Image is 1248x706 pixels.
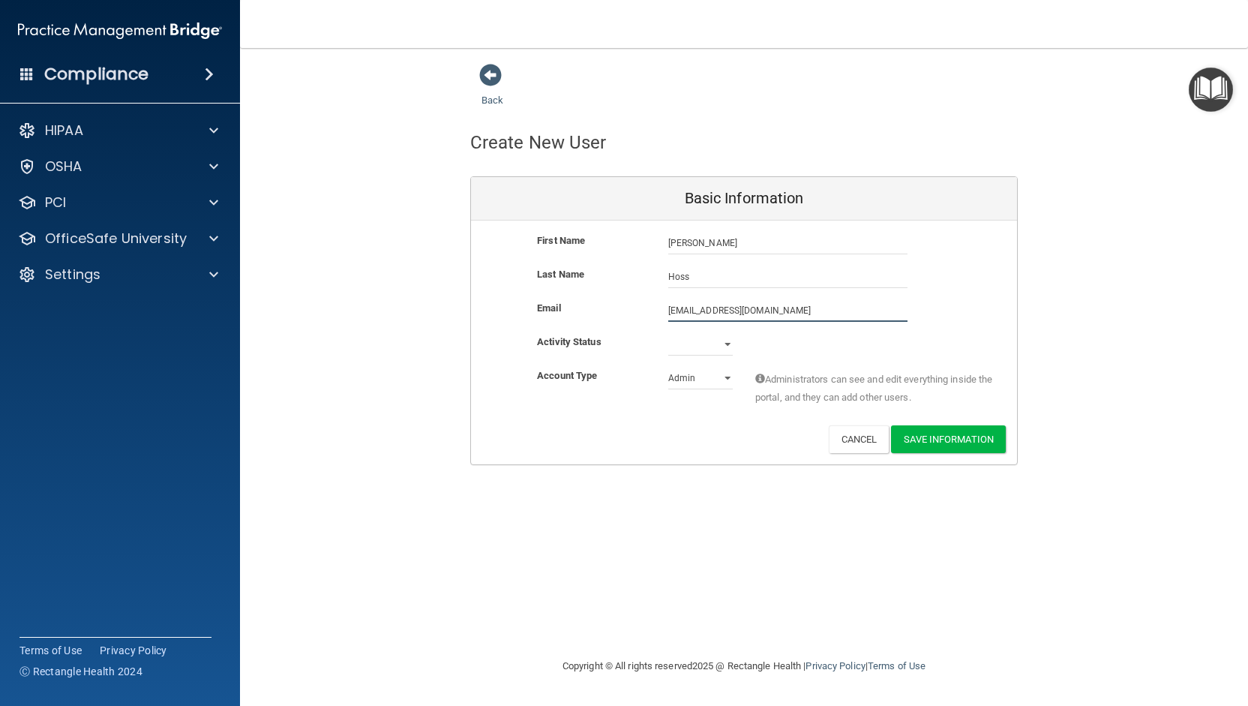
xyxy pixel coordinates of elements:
p: Settings [45,266,100,284]
span: Administrators can see and edit everything inside the portal, and they can add other users. [755,371,994,407]
a: Terms of Use [19,643,82,658]
div: Copyright © All rights reserved 2025 @ Rectangle Health | | [470,642,1018,690]
img: PMB logo [18,16,222,46]
b: Last Name [537,269,584,280]
iframe: Drift Widget Chat Controller [988,599,1230,659]
a: Privacy Policy [100,643,167,658]
a: Settings [18,266,218,284]
a: OfficeSafe University [18,230,218,248]
b: Activity Status [537,336,601,347]
b: Email [537,302,561,314]
button: Open Resource Center [1189,68,1233,112]
b: First Name [537,235,585,246]
p: HIPAA [45,122,83,140]
a: PCI [18,194,218,212]
a: Terms of Use [868,660,925,671]
p: OfficeSafe University [45,230,187,248]
a: Back [481,77,503,106]
p: OSHA [45,158,82,176]
h4: Compliance [44,64,148,85]
button: Cancel [829,425,889,453]
h4: Create New User [470,133,607,152]
button: Save Information [891,425,1006,453]
span: Ⓒ Rectangle Health 2024 [19,664,142,679]
b: Account Type [537,370,597,381]
a: OSHA [18,158,218,176]
a: Privacy Policy [805,660,865,671]
a: HIPAA [18,122,218,140]
div: Basic Information [471,177,1017,221]
p: PCI [45,194,66,212]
